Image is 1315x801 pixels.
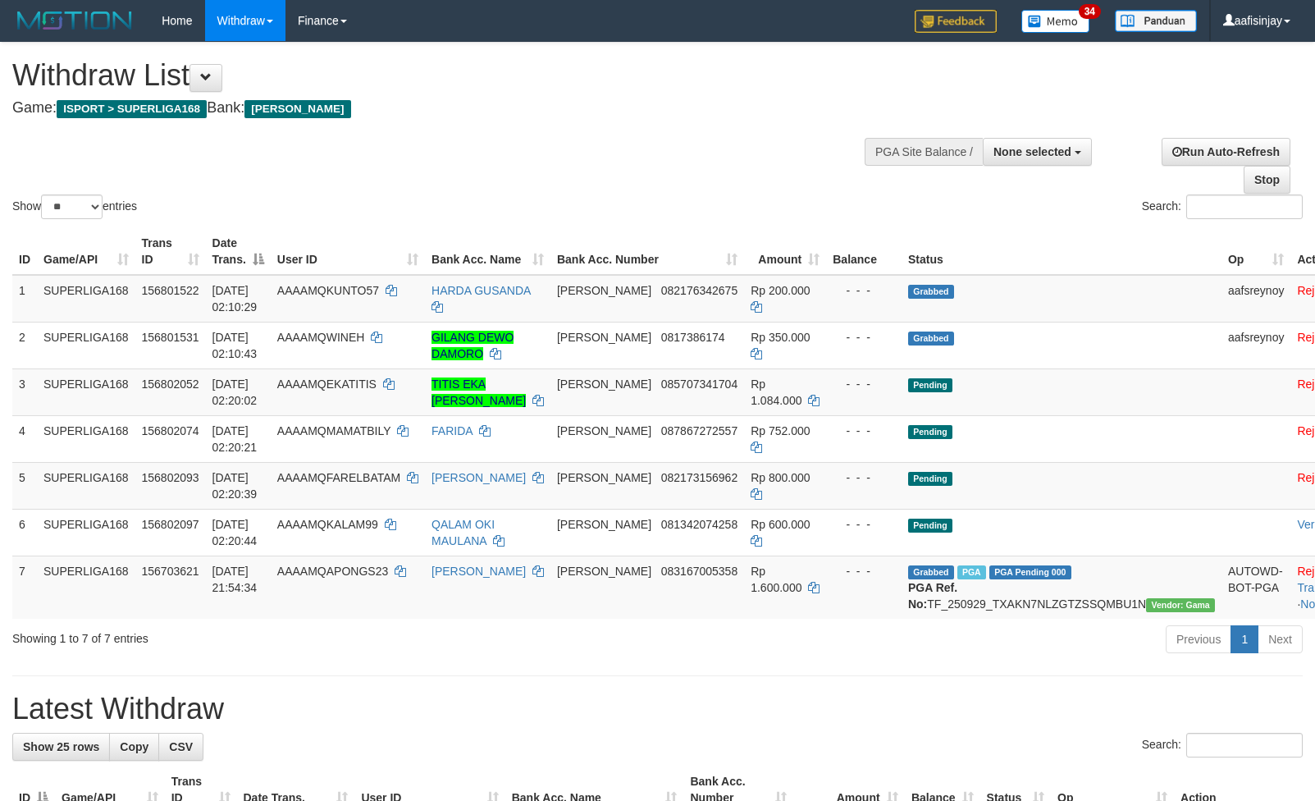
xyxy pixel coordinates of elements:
[833,329,895,346] div: - - -
[1186,195,1303,219] input: Search:
[37,462,135,509] td: SUPERLIGA168
[142,565,199,578] span: 156703621
[212,284,258,314] span: [DATE] 02:10:29
[277,565,388,578] span: AAAAMQAPONGS23
[12,8,137,33] img: MOTION_logo.png
[661,378,737,391] span: Copy 085707341704 to clipboard
[908,519,952,533] span: Pending
[661,284,737,297] span: Copy 082176342675 to clipboard
[557,424,651,437] span: [PERSON_NAME]
[37,275,135,323] td: SUPERLIGA168
[431,378,526,407] a: TITIS EKA [PERSON_NAME]
[142,331,199,344] span: 156801531
[908,285,954,299] span: Grabbed
[826,228,902,275] th: Balance
[12,59,861,92] h1: Withdraw List
[425,228,550,275] th: Bank Acc. Name: activate to sort column ascending
[557,471,651,484] span: [PERSON_NAME]
[12,693,1303,725] h1: Latest Withdraw
[142,378,199,391] span: 156802052
[957,565,986,579] span: Marked by aafchhiseyha
[431,284,531,297] a: HARDA GUSANDA
[1244,166,1290,194] a: Stop
[212,424,258,454] span: [DATE] 02:20:21
[431,331,514,360] a: GILANG DEWO DAMORO
[212,378,258,407] span: [DATE] 02:20:02
[37,556,135,619] td: SUPERLIGA168
[12,556,37,619] td: 7
[431,471,526,484] a: [PERSON_NAME]
[915,10,997,33] img: Feedback.jpg
[751,378,801,407] span: Rp 1.084.000
[142,424,199,437] span: 156802074
[833,469,895,486] div: - - -
[1258,625,1303,653] a: Next
[1221,275,1290,323] td: aafsreynoy
[993,145,1071,158] span: None selected
[983,138,1092,166] button: None selected
[277,284,379,297] span: AAAAMQKUNTO57
[12,228,37,275] th: ID
[902,556,1221,619] td: TF_250929_TXAKN7NLZGTZSSQMBU1N
[1221,228,1290,275] th: Op: activate to sort column ascending
[277,424,390,437] span: AAAAMQMAMATBILY
[661,471,737,484] span: Copy 082173156962 to clipboard
[37,509,135,556] td: SUPERLIGA168
[142,471,199,484] span: 156802093
[12,368,37,415] td: 3
[1115,10,1197,32] img: panduan.png
[431,565,526,578] a: [PERSON_NAME]
[212,518,258,547] span: [DATE] 02:20:44
[142,518,199,531] span: 156802097
[661,424,737,437] span: Copy 087867272557 to clipboard
[751,518,810,531] span: Rp 600.000
[12,195,137,219] label: Show entries
[661,518,737,531] span: Copy 081342074258 to clipboard
[37,415,135,462] td: SUPERLIGA168
[142,284,199,297] span: 156801522
[1162,138,1290,166] a: Run Auto-Refresh
[271,228,425,275] th: User ID: activate to sort column ascending
[12,462,37,509] td: 5
[57,100,207,118] span: ISPORT > SUPERLIGA168
[12,509,37,556] td: 6
[908,565,954,579] span: Grabbed
[37,368,135,415] td: SUPERLIGA168
[908,472,952,486] span: Pending
[751,471,810,484] span: Rp 800.000
[908,425,952,439] span: Pending
[431,518,495,547] a: QALAM OKI MAULANA
[12,100,861,117] h4: Game: Bank:
[37,228,135,275] th: Game/API: activate to sort column ascending
[751,565,801,594] span: Rp 1.600.000
[989,565,1071,579] span: PGA Pending
[169,740,193,753] span: CSV
[109,733,159,761] a: Copy
[212,331,258,360] span: [DATE] 02:10:43
[1079,4,1101,19] span: 34
[120,740,148,753] span: Copy
[1231,625,1258,653] a: 1
[277,518,378,531] span: AAAAMQKALAM99
[751,284,810,297] span: Rp 200.000
[865,138,983,166] div: PGA Site Balance /
[431,424,473,437] a: FARIDA
[908,332,954,346] span: Grabbed
[244,100,350,118] span: [PERSON_NAME]
[557,378,651,391] span: [PERSON_NAME]
[37,322,135,368] td: SUPERLIGA168
[23,740,99,753] span: Show 25 rows
[557,565,651,578] span: [PERSON_NAME]
[751,424,810,437] span: Rp 752.000
[12,624,536,647] div: Showing 1 to 7 of 7 entries
[158,733,203,761] a: CSV
[1221,322,1290,368] td: aafsreynoy
[1146,598,1215,612] span: Vendor URL: https://trx31.1velocity.biz
[751,331,810,344] span: Rp 350.000
[12,415,37,462] td: 4
[833,423,895,439] div: - - -
[135,228,206,275] th: Trans ID: activate to sort column ascending
[1142,733,1303,758] label: Search:
[833,376,895,392] div: - - -
[206,228,271,275] th: Date Trans.: activate to sort column descending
